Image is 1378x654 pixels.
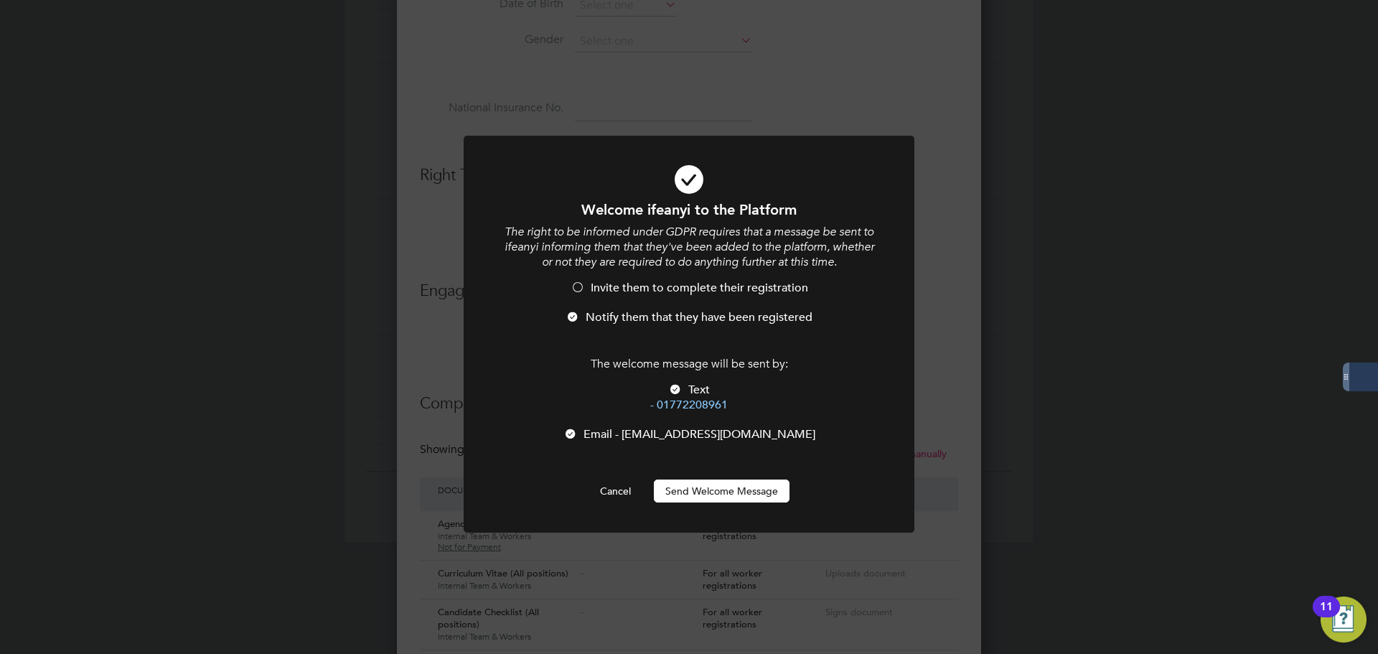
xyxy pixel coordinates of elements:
div: 11 [1320,607,1333,625]
span: Notify them that they have been registered [586,310,812,324]
span: Invite them to complete their registration [591,281,808,295]
p: The welcome message will be sent by: [502,357,876,372]
a: Call via 8x8 [650,398,728,412]
button: Open Resource Center, 11 new notifications [1321,597,1367,643]
span: Text [502,383,876,413]
span: Email - [EMAIL_ADDRESS][DOMAIN_NAME] [583,427,815,442]
h1: Welcome ifeanyi to the Platform [502,200,876,219]
button: Cancel [589,480,642,503]
i: The right to be informed under GDPR requires that a message be sent to ifeanyi informing them tha... [505,225,874,269]
button: Send Welcome Message [654,480,789,503]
